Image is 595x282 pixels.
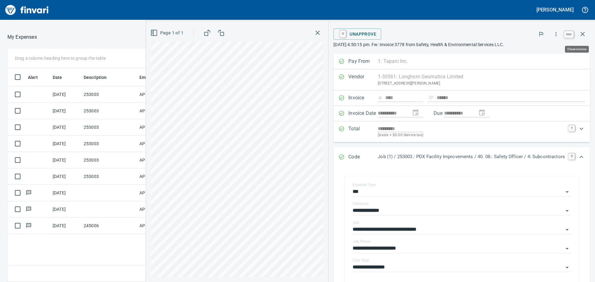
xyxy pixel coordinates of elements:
span: Has messages [25,223,32,228]
span: Date [53,74,70,81]
button: Open [563,263,571,272]
button: UUnapprove [333,28,381,40]
span: Has messages [25,207,32,211]
label: Job Phase [353,240,370,243]
span: Date [53,74,62,81]
td: [DATE] [50,119,81,136]
nav: breadcrumb [7,33,37,41]
td: [DATE] [50,136,81,152]
span: Unapprove [338,29,376,39]
td: AP Invoices [137,201,183,218]
button: Page 1 of 1 [149,27,186,39]
span: Alert [28,74,38,81]
td: 253003 [81,86,137,103]
p: Code [348,153,378,161]
label: Job [353,221,359,224]
td: 245006 [81,218,137,234]
div: Expand [333,147,590,167]
span: Description [84,74,107,81]
p: Drag a column heading here to group the table [15,55,106,61]
td: 253003 [81,152,137,168]
td: [DATE] [50,103,81,119]
a: C [569,153,575,159]
span: Employee [139,74,167,81]
p: Job (1) / 253003.: PDX Facility Improvements / 40. 08.: Safety Officer / 4: Subcontractors [378,153,565,160]
td: AP Invoices [137,86,183,103]
td: [DATE] [50,152,81,168]
span: Has messages [25,191,32,195]
button: Open [563,206,571,215]
td: 253003 [81,103,137,119]
td: 253003 [81,168,137,185]
button: [PERSON_NAME] [535,5,575,15]
a: U [340,30,346,37]
p: [DATE] 4:50:15 pm. Fw: Invoice 3778 from Safety, Health & Environmental Services LLC. [333,41,590,48]
button: Flag [534,27,548,41]
button: Open [563,188,571,196]
button: More [549,27,563,41]
button: Open [563,244,571,253]
td: [DATE] [50,86,81,103]
td: 253003 [81,136,137,152]
td: AP Invoices [137,103,183,119]
h5: [PERSON_NAME] [536,7,574,13]
p: My Expenses [7,33,37,41]
label: Company [353,202,369,206]
p: (basis + $0.00 Service tax) [378,132,565,138]
td: [DATE] [50,185,81,201]
span: Employee [139,74,159,81]
td: [DATE] [50,168,81,185]
span: Page 1 of 1 [152,29,183,37]
span: Description [84,74,115,81]
button: Open [563,225,571,234]
td: AP Invoices [137,168,183,185]
div: Expand [333,121,590,142]
td: [DATE] [50,201,81,218]
td: AP Invoices [137,185,183,201]
a: T [569,125,575,131]
span: Alert [28,74,46,81]
img: Finvari [4,2,50,17]
a: esc [564,31,574,38]
td: [DATE] [50,218,81,234]
td: AP Invoices [137,152,183,168]
p: Total [348,125,378,138]
td: AP Invoices [137,136,183,152]
td: AP Invoices [137,218,183,234]
label: Cost Type [353,258,369,262]
td: 253003 [81,119,137,136]
td: AP Invoices [137,119,183,136]
label: Expense Type [353,183,376,187]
